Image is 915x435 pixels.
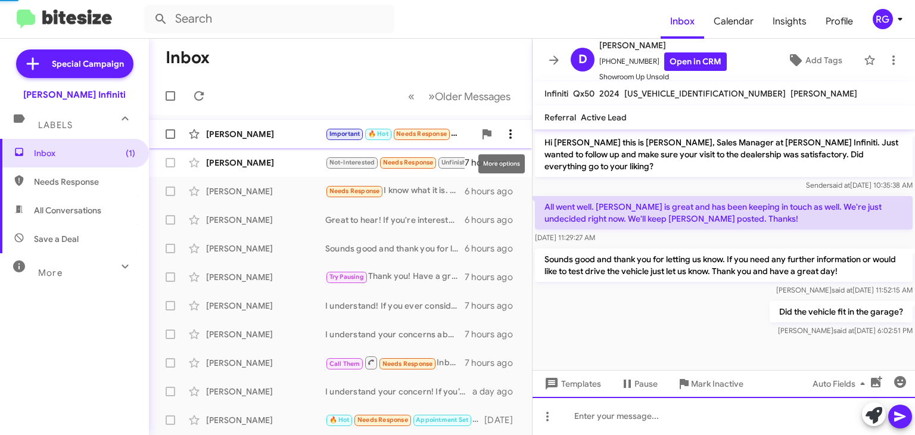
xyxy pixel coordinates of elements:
div: I understand your concern! If you’re interested, let’s schedule a time for us to discuss your veh... [325,386,472,397]
span: Showroom Up Unsold [599,71,727,83]
span: Not-Interested [329,159,375,166]
span: Needs Response [383,159,434,166]
div: Great to hear! If you're interested in selling your vehicle, let's schedule a time for you to bri... [325,214,465,226]
div: 6 hours ago [465,214,522,226]
a: Open in CRM [664,52,727,71]
div: [PERSON_NAME] [206,414,325,426]
p: Hi [PERSON_NAME] this is [PERSON_NAME], Sales Manager at [PERSON_NAME] Infiniti. Just wanted to f... [535,132,913,177]
div: [PERSON_NAME] [206,357,325,369]
button: Pause [611,373,667,394]
div: [PERSON_NAME] [206,243,325,254]
span: Save a Deal [34,233,79,245]
span: Mark Inactive [691,373,743,394]
span: Active Lead [581,112,627,123]
span: Call Them [329,360,360,368]
span: Auto Fields [813,373,870,394]
span: [DATE] 11:29:27 AM [535,233,595,242]
button: Next [421,84,518,108]
div: [PERSON_NAME] [206,271,325,283]
input: Search [144,5,394,33]
span: All Conversations [34,204,101,216]
a: Calendar [704,4,763,39]
p: Did the vehicle fit in the garage? [770,301,913,322]
span: (1) [126,147,135,159]
nav: Page navigation example [402,84,518,108]
a: Inbox [661,4,704,39]
a: Profile [816,4,863,39]
p: All went well. [PERSON_NAME] is great and has been keeping in touch as well. We're just undecided... [535,196,913,229]
span: Referral [544,112,576,123]
span: Appointment Set [416,416,468,424]
button: Mark Inactive [667,373,753,394]
span: 🔥 Hot [329,416,350,424]
div: [PERSON_NAME] [206,214,325,226]
span: [PHONE_NUMBER] [599,52,727,71]
div: 7 hours ago [465,300,522,312]
span: Needs Response [329,187,380,195]
span: [PERSON_NAME] [599,38,727,52]
div: No [325,156,465,169]
span: Templates [542,373,601,394]
div: 7 hours ago [465,357,522,369]
span: [PERSON_NAME] [DATE] 6:02:51 PM [778,326,913,335]
span: More [38,268,63,278]
span: Needs Response [357,416,408,424]
div: 7 hours ago [465,271,522,283]
button: Previous [401,84,422,108]
div: RG [873,9,893,29]
span: Needs Response [396,130,447,138]
span: Special Campaign [52,58,124,70]
div: [PERSON_NAME] [206,128,325,140]
span: » [428,89,435,104]
span: Inbox [34,147,135,159]
div: 7 hours ago [465,328,522,340]
span: Infiniti [544,88,568,99]
button: RG [863,9,902,29]
div: 6 hours ago [465,243,522,254]
div: 6 hours ago [465,185,522,197]
p: Sounds good and thank you for letting us know. If you need any further information or would like ... [535,248,913,282]
span: said at [829,181,850,189]
span: Needs Response [34,176,135,188]
div: [PERSON_NAME] Infiniti [23,89,126,101]
span: Qx50 [573,88,595,99]
div: Sounds good and thank you for letting us know. If you need any further information or would like ... [325,243,465,254]
span: [PERSON_NAME] [DATE] 11:52:15 AM [776,285,913,294]
div: Inbound Call [325,355,465,370]
div: [PERSON_NAME] [206,300,325,312]
span: [PERSON_NAME] [790,88,857,99]
span: Important [329,130,360,138]
div: I know what it is. We are great [325,184,465,198]
span: D [578,50,587,69]
div: Hi [PERSON_NAME], I had a couple of questions on the warranty on the bumper-to-bumper. What does ... [325,413,484,427]
div: [PERSON_NAME] [206,386,325,397]
div: a day ago [472,386,522,397]
span: said at [832,285,852,294]
a: Special Campaign [16,49,133,78]
div: More options [478,154,525,173]
span: 🔥 Hot [368,130,388,138]
div: I'm in [US_STATE] working [325,127,475,141]
h1: Inbox [166,48,210,67]
button: Auto Fields [803,373,879,394]
button: Add Tags [770,49,858,71]
a: Insights [763,4,816,39]
span: 2024 [599,88,620,99]
span: Pause [634,373,658,394]
span: [US_VEHICLE_IDENTIFICATION_NUMBER] [624,88,786,99]
span: Older Messages [435,90,511,103]
div: [PERSON_NAME] [206,157,325,169]
span: Sender [DATE] 10:35:38 AM [806,181,913,189]
span: Labels [38,120,73,130]
span: « [408,89,415,104]
div: [DATE] [484,414,522,426]
span: said at [833,326,854,335]
div: [PERSON_NAME] [206,185,325,197]
span: Try Pausing [329,273,364,281]
span: Unfinished [441,159,474,166]
span: Needs Response [382,360,433,368]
